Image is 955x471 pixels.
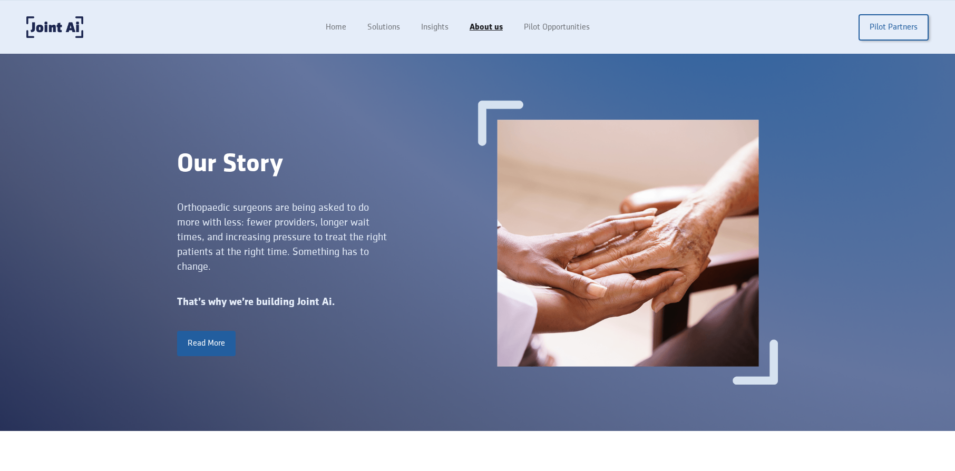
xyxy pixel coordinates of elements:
[26,16,83,38] a: home
[177,295,477,310] div: That’s why we’re building Joint Ai.
[177,200,387,274] div: Orthopaedic surgeons are being asked to do more with less: fewer providers, longer wait times, an...
[859,14,929,41] a: Pilot Partners
[177,331,236,356] a: Read More
[459,17,513,37] a: About us
[315,17,357,37] a: Home
[513,17,600,37] a: Pilot Opportunities
[411,17,459,37] a: Insights
[177,150,477,179] div: Our Story
[357,17,411,37] a: Solutions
